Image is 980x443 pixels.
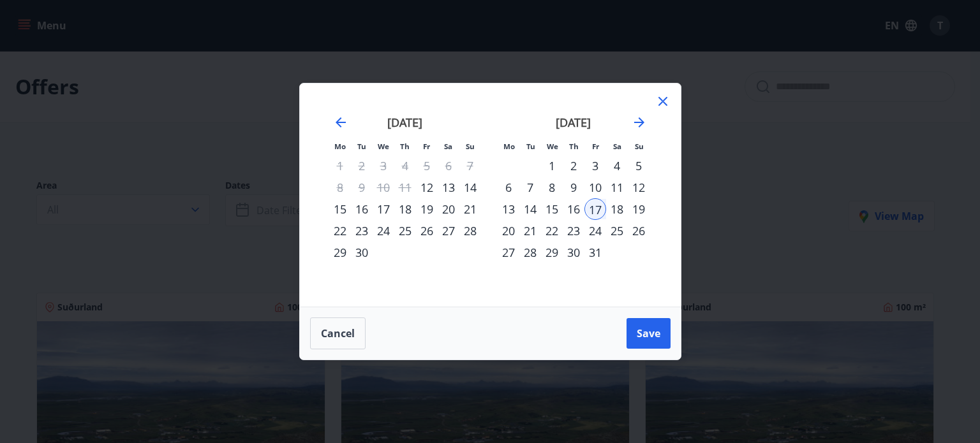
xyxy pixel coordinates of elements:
td: Choose Saturday, September 20, 2025 as your check-out date. It’s available. [438,198,459,220]
div: 20 [498,220,519,242]
td: Choose Wednesday, October 29, 2025 as your check-out date. It’s available. [541,242,563,263]
td: Choose Monday, September 29, 2025 as your check-out date. It’s available. [329,242,351,263]
div: 17 [584,198,606,220]
small: Tu [526,142,535,151]
div: 1 [541,155,563,177]
td: Choose Saturday, September 13, 2025 as your check-out date. It’s available. [438,177,459,198]
td: Choose Friday, October 24, 2025 as your check-out date. It’s available. [584,220,606,242]
td: Not available. Friday, September 5, 2025 [416,155,438,177]
div: 23 [563,220,584,242]
div: Move forward to switch to the next month. [632,115,647,130]
td: Choose Saturday, September 27, 2025 as your check-out date. It’s available. [438,220,459,242]
td: Choose Thursday, October 16, 2025 as your check-out date. It’s available. [563,198,584,220]
div: 12 [628,177,650,198]
td: Choose Wednesday, October 8, 2025 as your check-out date. It’s available. [541,177,563,198]
small: Su [466,142,475,151]
td: Choose Thursday, October 23, 2025 as your check-out date. It’s available. [563,220,584,242]
button: Cancel [310,317,366,349]
td: Choose Sunday, September 14, 2025 as your check-out date. It’s available. [459,177,481,198]
td: Not available. Tuesday, September 9, 2025 [351,177,373,198]
div: 27 [438,220,459,242]
td: Choose Thursday, September 25, 2025 as your check-out date. It’s available. [394,220,416,242]
div: 19 [628,198,650,220]
td: Choose Sunday, October 5, 2025 as your check-out date. It’s available. [628,155,650,177]
small: Sa [613,142,621,151]
small: Su [635,142,644,151]
td: Choose Tuesday, October 7, 2025 as your check-out date. It’s available. [519,177,541,198]
td: Not available. Sunday, September 7, 2025 [459,155,481,177]
td: Choose Wednesday, September 17, 2025 as your check-out date. It’s available. [373,198,394,220]
div: 16 [351,198,373,220]
td: Choose Sunday, September 28, 2025 as your check-out date. It’s available. [459,220,481,242]
td: Choose Wednesday, September 24, 2025 as your check-out date. It’s available. [373,220,394,242]
td: Choose Monday, September 15, 2025 as your check-out date. It’s available. [329,198,351,220]
td: Choose Tuesday, September 23, 2025 as your check-out date. It’s available. [351,220,373,242]
td: Choose Sunday, October 26, 2025 as your check-out date. It’s available. [628,220,650,242]
div: 18 [394,198,416,220]
div: Move backward to switch to the previous month. [333,115,348,130]
div: 24 [584,220,606,242]
strong: [DATE] [387,115,422,130]
small: Fr [423,142,430,151]
td: Choose Thursday, October 30, 2025 as your check-out date. It’s available. [563,242,584,263]
td: Choose Monday, September 22, 2025 as your check-out date. It’s available. [329,220,351,242]
div: 8 [541,177,563,198]
div: 13 [498,198,519,220]
div: 30 [563,242,584,263]
td: Not available. Tuesday, September 2, 2025 [351,155,373,177]
td: Not available. Saturday, September 6, 2025 [438,155,459,177]
button: Save [627,318,671,349]
td: Choose Wednesday, October 22, 2025 as your check-out date. It’s available. [541,220,563,242]
td: Not available. Thursday, September 4, 2025 [394,155,416,177]
div: 13 [438,177,459,198]
small: Tu [357,142,366,151]
td: Choose Wednesday, October 1, 2025 as your check-out date. It’s available. [541,155,563,177]
td: Choose Friday, September 12, 2025 as your check-out date. It’s available. [416,177,438,198]
td: Choose Monday, October 27, 2025 as your check-out date. It’s available. [498,242,519,263]
td: Choose Tuesday, September 30, 2025 as your check-out date. It’s available. [351,242,373,263]
td: Choose Sunday, October 19, 2025 as your check-out date. It’s available. [628,198,650,220]
div: 26 [628,220,650,242]
div: 25 [606,220,628,242]
strong: [DATE] [556,115,591,130]
td: Choose Friday, October 31, 2025 as your check-out date. It’s available. [584,242,606,263]
small: Sa [444,142,452,151]
small: Fr [592,142,599,151]
td: Choose Tuesday, October 14, 2025 as your check-out date. It’s available. [519,198,541,220]
div: 12 [416,177,438,198]
span: Cancel [321,326,355,340]
small: Th [400,142,410,151]
div: 17 [373,198,394,220]
div: 31 [584,242,606,263]
td: Choose Friday, September 19, 2025 as your check-out date. It’s available. [416,198,438,220]
td: Choose Sunday, October 12, 2025 as your check-out date. It’s available. [628,177,650,198]
div: 2 [563,155,584,177]
div: 22 [329,220,351,242]
small: We [378,142,389,151]
td: Choose Friday, October 3, 2025 as your check-out date. It’s available. [584,155,606,177]
div: Calendar [315,99,665,291]
div: 3 [584,155,606,177]
div: 29 [329,242,351,263]
td: Choose Sunday, September 21, 2025 as your check-out date. It’s available. [459,198,481,220]
div: 28 [459,220,481,242]
span: Save [637,326,660,340]
div: 20 [438,198,459,220]
small: We [547,142,558,151]
td: Choose Monday, October 20, 2025 as your check-out date. It’s available. [498,220,519,242]
td: Choose Saturday, October 18, 2025 as your check-out date. It’s available. [606,198,628,220]
div: 4 [606,155,628,177]
div: 21 [519,220,541,242]
td: Choose Thursday, September 18, 2025 as your check-out date. It’s available. [394,198,416,220]
div: 9 [563,177,584,198]
td: Choose Monday, October 6, 2025 as your check-out date. It’s available. [498,177,519,198]
div: 11 [606,177,628,198]
div: 6 [498,177,519,198]
td: Choose Wednesday, October 15, 2025 as your check-out date. It’s available. [541,198,563,220]
td: Choose Friday, October 10, 2025 as your check-out date. It’s available. [584,177,606,198]
div: 7 [519,177,541,198]
td: Choose Thursday, October 9, 2025 as your check-out date. It’s available. [563,177,584,198]
small: Mo [334,142,346,151]
td: Choose Saturday, October 4, 2025 as your check-out date. It’s available. [606,155,628,177]
div: 24 [373,220,394,242]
